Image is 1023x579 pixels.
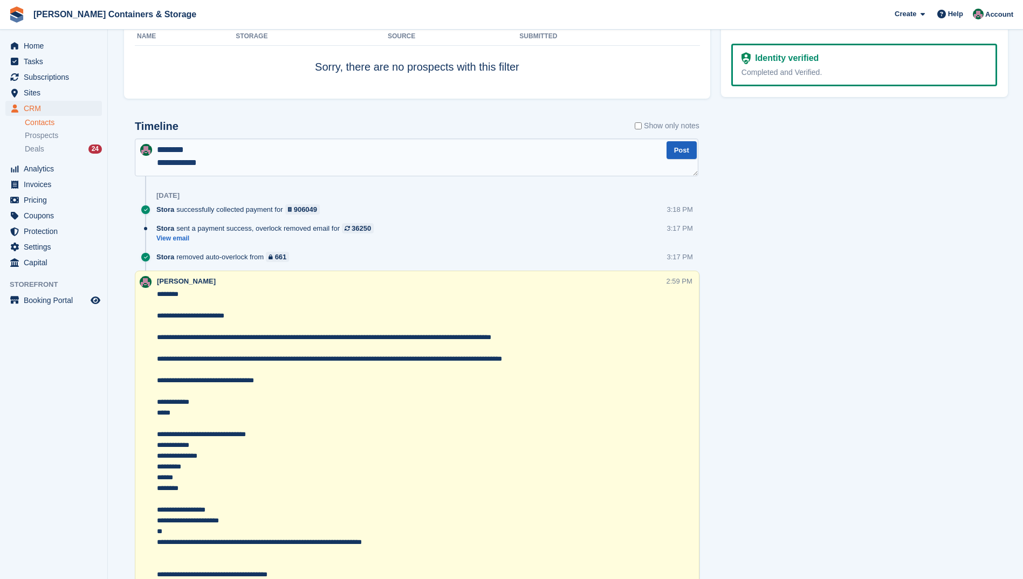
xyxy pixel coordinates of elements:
button: Post [667,141,697,159]
span: Create [895,9,916,19]
img: Julia Marcham [973,9,984,19]
div: 36250 [352,223,371,233]
a: menu [5,38,102,53]
a: menu [5,70,102,85]
img: Identity Verification Ready [741,52,751,64]
div: 24 [88,144,102,154]
div: removed auto-overlock from [156,252,294,262]
label: Show only notes [635,120,699,132]
span: Analytics [24,161,88,176]
input: Show only notes [635,120,642,132]
a: Prospects [25,130,102,141]
a: menu [5,177,102,192]
span: Pricing [24,192,88,208]
span: Subscriptions [24,70,88,85]
a: View email [156,234,379,243]
a: menu [5,255,102,270]
th: Submitted [519,28,699,45]
span: Protection [24,224,88,239]
a: menu [5,293,102,308]
div: 3:17 PM [667,223,692,233]
a: menu [5,208,102,223]
a: menu [5,161,102,176]
div: Identity verified [751,52,819,65]
a: Contacts [25,118,102,128]
img: stora-icon-8386f47178a22dfd0bd8f6a31ec36ba5ce8667c1dd55bd0f319d3a0aa187defe.svg [9,6,25,23]
th: Source [388,28,519,45]
a: [PERSON_NAME] Containers & Storage [29,5,201,23]
span: Tasks [24,54,88,69]
div: successfully collected payment for [156,204,325,215]
span: Sorry, there are no prospects with this filter [315,61,519,73]
div: 2:59 PM [666,276,692,286]
span: Stora [156,252,174,262]
a: Preview store [89,294,102,307]
span: Deals [25,144,44,154]
span: Sites [24,85,88,100]
a: Deals 24 [25,143,102,155]
span: CRM [24,101,88,116]
div: sent a payment success, overlock removed email for [156,223,379,233]
a: 36250 [342,223,374,233]
span: Booking Portal [24,293,88,308]
div: [DATE] [156,191,180,200]
h2: Timeline [135,120,178,133]
span: Capital [24,255,88,270]
a: menu [5,54,102,69]
a: menu [5,192,102,208]
span: Home [24,38,88,53]
a: menu [5,101,102,116]
a: menu [5,224,102,239]
span: Help [948,9,963,19]
span: [PERSON_NAME] [157,277,216,285]
div: Completed and Verified. [741,67,987,78]
span: Stora [156,204,174,215]
div: 3:17 PM [667,252,692,262]
div: 3:18 PM [667,204,692,215]
span: Stora [156,223,174,233]
img: Julia Marcham [140,276,152,288]
a: menu [5,85,102,100]
span: Invoices [24,177,88,192]
a: 661 [266,252,289,262]
span: Prospects [25,130,58,141]
span: Coupons [24,208,88,223]
img: Julia Marcham [140,144,152,156]
a: 906049 [285,204,320,215]
div: 661 [275,252,287,262]
span: Settings [24,239,88,254]
div: 906049 [294,204,317,215]
th: Name [135,28,236,45]
a: menu [5,239,102,254]
th: Storage [236,28,388,45]
span: Account [985,9,1013,20]
span: Storefront [10,279,107,290]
